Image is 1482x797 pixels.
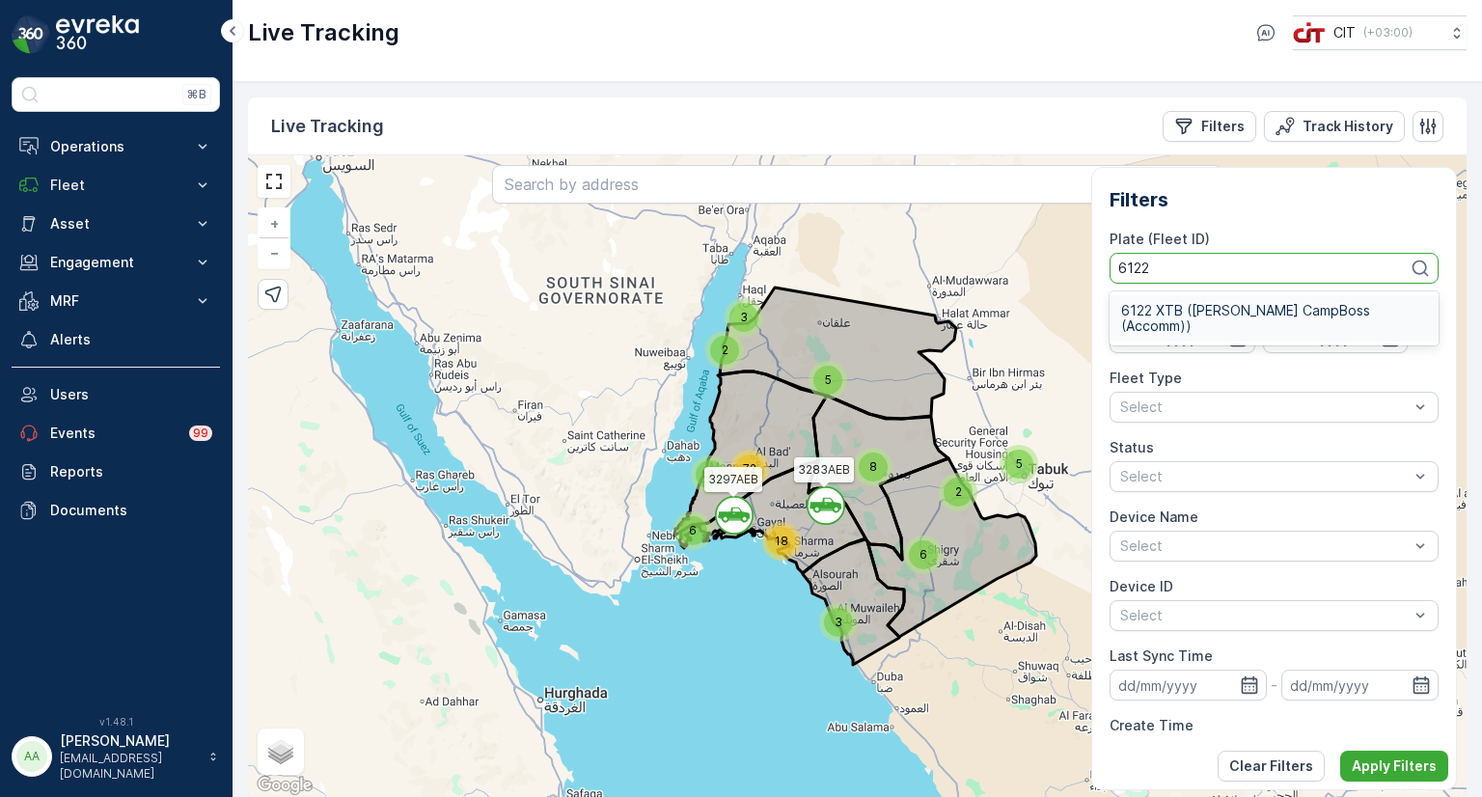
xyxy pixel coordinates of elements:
[56,15,139,54] img: logo_dark-DEwI_e13.png
[12,205,220,243] button: Asset
[807,486,845,525] svg: `
[1110,439,1154,455] label: Status
[725,298,763,337] div: 3
[12,491,220,530] a: Documents
[1303,117,1393,136] p: Track History
[743,461,756,476] span: 72
[819,603,858,642] div: 3
[762,522,801,561] div: 18
[12,320,220,359] a: Alerts
[1120,398,1409,417] p: Select
[1120,536,1409,556] p: Select
[260,730,302,773] a: Layers
[1016,456,1023,471] span: 5
[705,331,744,370] div: 2
[1000,445,1038,483] div: 5
[193,426,208,441] p: 99
[12,414,220,453] a: Events99
[1229,756,1313,776] p: Clear Filters
[691,455,729,494] div: 2
[673,511,712,550] div: 6
[835,615,842,629] span: 3
[1110,647,1213,664] label: Last Sync Time
[50,501,212,520] p: Documents
[260,209,288,238] a: Zoom In
[1110,578,1173,594] label: Device ID
[270,244,280,261] span: −
[825,372,832,387] span: 5
[271,113,384,140] p: Live Tracking
[1110,185,1439,214] h2: Filters
[248,17,399,48] p: Live Tracking
[775,534,788,548] span: 18
[1333,23,1356,42] p: CIT
[1271,673,1277,697] p: -
[939,473,977,511] div: 2
[1110,670,1267,701] input: dd/mm/yyyy
[715,496,754,535] svg: `
[260,167,288,196] a: View Fullscreen
[260,238,288,267] a: Zoom Out
[50,214,181,234] p: Asset
[12,243,220,282] button: Engagement
[187,87,206,102] p: ⌘B
[1363,25,1413,41] p: ( +03:00 )
[1121,303,1427,334] span: 6122 XTB ([PERSON_NAME] CampBoss (Accomm))
[16,741,47,772] div: AA
[60,731,199,751] p: [PERSON_NAME]
[715,496,740,525] div: `
[50,424,178,443] p: Events
[707,467,714,481] span: 2
[1110,717,1194,733] label: Create Time
[12,731,220,782] button: AA[PERSON_NAME][EMAIL_ADDRESS][DOMAIN_NAME]
[12,127,220,166] button: Operations
[50,462,212,481] p: Reports
[1163,111,1256,142] button: Filters
[869,459,877,474] span: 8
[12,375,220,414] a: Users
[270,215,279,232] span: +
[919,547,927,562] span: 6
[904,536,943,574] div: 6
[12,166,220,205] button: Fleet
[60,751,199,782] p: [EMAIL_ADDRESS][DOMAIN_NAME]
[1340,751,1448,782] button: Apply Filters
[807,486,832,515] div: `
[12,15,50,54] img: logo
[1110,508,1198,525] label: Device Name
[1352,756,1437,776] p: Apply Filters
[1218,751,1325,782] button: Clear Filters
[1293,22,1326,43] img: cit-logo_pOk6rL0.png
[1201,117,1245,136] p: Filters
[689,523,697,537] span: 6
[809,361,847,399] div: 5
[722,343,728,357] span: 2
[740,310,748,324] span: 3
[50,137,181,156] p: Operations
[1110,231,1210,247] label: Plate (Fleet ID)
[12,282,220,320] button: MRF
[492,165,1223,204] input: Search by address
[50,176,181,195] p: Fleet
[50,253,181,272] p: Engagement
[1281,670,1439,701] input: dd/mm/yyyy
[1293,15,1467,50] button: CIT(+03:00)
[955,484,962,499] span: 2
[854,448,892,486] div: 8
[1110,370,1182,386] label: Fleet Type
[50,291,181,311] p: MRF
[730,450,769,488] div: 72
[1264,111,1405,142] button: Track History
[1120,606,1409,625] p: Select
[50,385,212,404] p: Users
[50,330,212,349] p: Alerts
[12,716,220,728] span: v 1.48.1
[1120,467,1409,486] p: Select
[12,453,220,491] a: Reports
